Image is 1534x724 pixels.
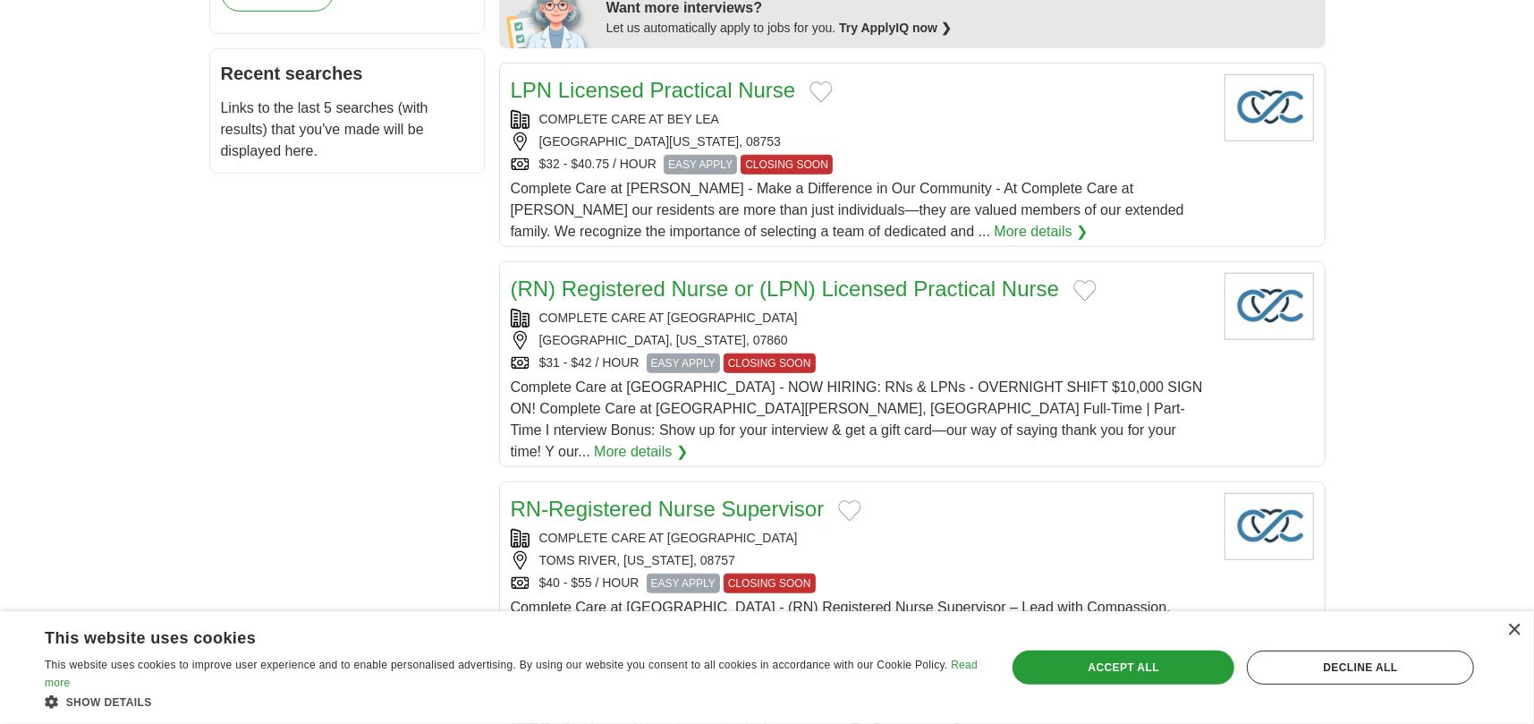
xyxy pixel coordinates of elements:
[1013,651,1234,685] div: Accept all
[511,181,1184,239] span: Complete Care at [PERSON_NAME] - Make a Difference in Our Community - At Complete Care at [PERSON...
[741,155,833,175] span: CLOSING SOON
[839,21,952,35] a: Try ApplyIQ now ❯
[221,98,473,162] p: Links to the last 5 searches (with results) that you've made will be displayed here.
[511,309,1210,328] div: COMPLETE CARE AT [GEOGRAPHIC_DATA]
[594,441,688,463] a: More details ❯
[511,574,1210,593] div: $40 - $55 / HOUR
[45,622,933,649] div: This website uses cookies
[1225,493,1314,560] img: Company logo
[511,132,1210,151] div: [GEOGRAPHIC_DATA][US_STATE], 08753
[647,353,720,373] span: EASY APPLY
[995,221,1089,243] a: More details ❯
[511,331,1210,350] div: [GEOGRAPHIC_DATA], [US_STATE], 07860
[511,78,796,102] a: LPN Licensed Practical Nurse
[511,600,1201,658] span: Complete Care at [GEOGRAPHIC_DATA] - (RN) Registered Nurse Supervisor – Lead with Compassion, Ele...
[724,353,816,373] span: CLOSING SOON
[606,19,1315,38] div: Let us automatically apply to jobs for you.
[1073,280,1097,302] button: Add to favorite jobs
[511,551,1210,570] div: TOMS RIVER, [US_STATE], 08757
[647,574,720,593] span: EASY APPLY
[511,155,1210,175] div: $32 - $40.75 / HOUR
[511,277,1060,301] a: (RN) Registered Nurse or (LPN) Licensed Practical Nurse
[1225,273,1314,340] img: Company logo
[45,659,948,671] span: This website uses cookies to improve user experience and to enable personalised advertising. By u...
[511,529,1210,548] div: COMPLETE CARE AT [GEOGRAPHIC_DATA]
[45,693,978,711] div: Show details
[1247,651,1474,685] div: Decline all
[66,696,152,709] span: Show details
[511,353,1210,373] div: $31 - $42 / HOUR
[809,81,833,103] button: Add to favorite jobs
[511,110,1210,129] div: COMPLETE CARE AT BEY LEA
[724,574,816,593] span: CLOSING SOON
[221,60,473,87] h2: Recent searches
[1225,74,1314,141] img: Company logo
[838,500,861,522] button: Add to favorite jobs
[511,497,825,521] a: RN-Registered Nurse Supervisor
[1507,624,1521,637] div: Close
[664,155,737,175] span: EASY APPLY
[511,379,1203,459] span: Complete Care at [GEOGRAPHIC_DATA] - NOW HIRING: RNs & LPNs - OVERNIGHT SHIFT $10,000 SIGN ON! Co...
